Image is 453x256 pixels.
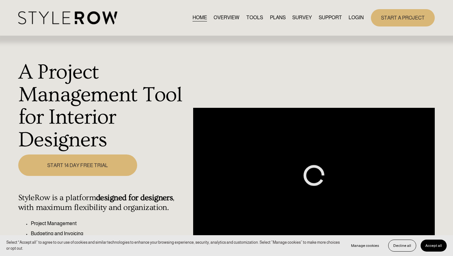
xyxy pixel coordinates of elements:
[18,11,117,24] img: StyleRow
[393,243,411,248] span: Decline all
[193,14,207,22] a: HOME
[31,230,190,237] p: Budgeting and Invoicing
[18,154,137,176] a: START 14 DAY FREE TRIAL
[319,14,342,21] span: SUPPORT
[425,243,442,248] span: Accept all
[421,240,447,252] button: Accept all
[292,14,312,22] a: SURVEY
[6,240,340,252] p: Select “Accept all” to agree to our use of cookies and similar technologies to enhance your brows...
[319,14,342,22] a: folder dropdown
[18,193,190,212] h4: StyleRow is a platform , with maximum flexibility and organization.
[214,14,239,22] a: OVERVIEW
[18,61,190,151] h1: A Project Management Tool for Interior Designers
[31,220,190,227] p: Project Management
[371,9,435,26] a: START A PROJECT
[349,14,364,22] a: LOGIN
[351,243,379,248] span: Manage cookies
[346,240,384,252] button: Manage cookies
[388,240,416,252] button: Decline all
[246,14,263,22] a: TOOLS
[96,193,173,202] strong: designed for designers
[270,14,286,22] a: PLANS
